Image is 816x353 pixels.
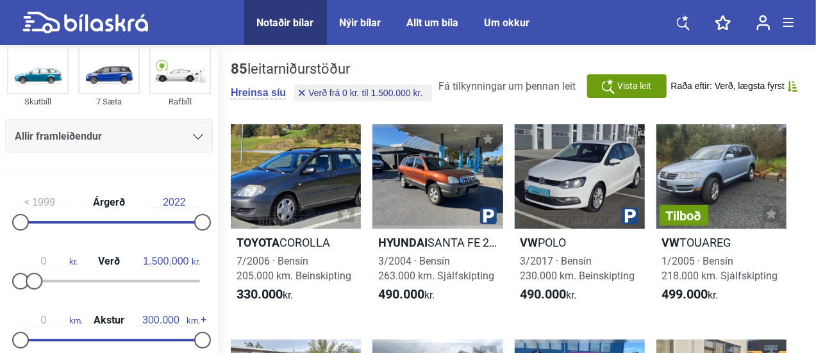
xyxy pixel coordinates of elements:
h2: COROLLA [231,235,361,250]
b: Toyota [237,236,279,249]
a: Notaðir bílar [257,17,314,29]
button: Hreinsa síu [231,86,286,99]
button: Raða eftir: Verð, lægsta fyrst [671,81,798,92]
a: Nýir bílar [340,17,381,29]
b: 330.000 [237,286,283,302]
b: 85 [231,61,247,77]
span: 3/2017 · Bensín 230.000 km. Beinskipting [520,255,635,282]
b: 490.000 [520,286,567,302]
span: 7/2006 · Bensín 205.000 km. Beinskipting [237,255,351,282]
span: 1/2005 · Bensín 218.000 km. Sjálfskipting [662,255,778,282]
b: VW [520,236,538,249]
span: Árgerð [90,197,128,208]
span: kr. [378,287,435,302]
div: Rafbíll [149,94,211,109]
b: 499.000 [662,286,708,302]
b: VW [662,236,680,249]
img: user-login.svg [756,15,770,31]
span: Fá tilkynningar um þennan leit [439,80,576,92]
b: Hyundai [378,236,428,249]
div: 7 Sæta [78,94,140,109]
span: kr. [520,287,577,302]
h2: SANTA FE 2,7 V6 [372,235,503,250]
b: 490.000 [378,286,424,302]
span: Allir framleiðendur [15,127,102,145]
a: VWPOLO3/2017 · Bensín230.000 km. Beinskipting490.000kr. [515,124,645,314]
span: km. [18,315,83,326]
span: kr. [662,287,719,302]
span: kr. [140,256,200,267]
a: ToyotaCOROLLA7/2006 · Bensín205.000 km. Beinskipting330.000kr. [231,124,361,314]
span: kr. [18,256,78,267]
span: Vista leit [617,79,651,93]
a: TilboðVWTOUAREG1/2005 · Bensín218.000 km. Sjálfskipting499.000kr. [656,124,787,314]
span: Raða eftir: Verð, lægsta fyrst [671,81,785,92]
div: leitarniðurstöður [231,61,435,78]
span: Tilboð [666,209,702,222]
button: Verð frá 0 kr. til 1.500.000 kr. [294,85,431,101]
a: HyundaiSANTA FE 2,7 V63/2004 · Bensín263.000 km. Sjálfskipting490.000kr. [372,124,503,314]
span: Verð [95,256,123,267]
h2: TOUAREG [656,235,787,250]
span: kr. [237,287,293,302]
a: Allt um bíla [407,17,459,29]
span: Akstur [90,315,128,325]
div: Skutbíll [7,94,69,109]
span: Verð frá 0 kr. til 1.500.000 kr. [308,88,422,97]
a: Um okkur [485,17,530,29]
span: km. [135,315,200,326]
img: parking.png [622,208,638,224]
h2: POLO [515,235,645,250]
img: parking.png [480,208,497,224]
span: 3/2004 · Bensín 263.000 km. Sjálfskipting [378,255,494,282]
